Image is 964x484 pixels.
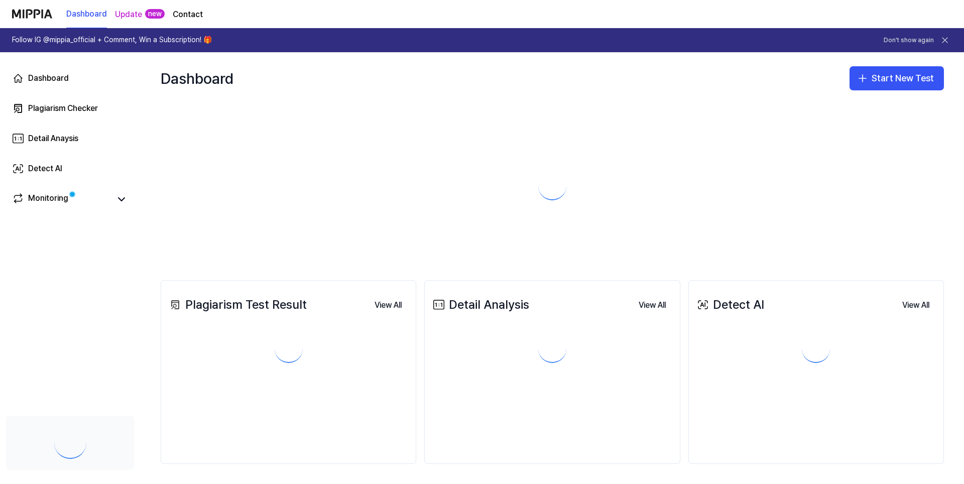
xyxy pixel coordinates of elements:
[28,163,62,175] div: Detect AI
[66,1,107,28] a: Dashboard
[884,36,934,45] button: Don't show again
[894,295,937,315] button: View All
[6,157,135,181] a: Detect AI
[28,192,68,206] div: Monitoring
[6,96,135,120] a: Plagiarism Checker
[12,35,212,45] h1: Follow IG @mippia_official + Comment, Win a Subscription! 🎁
[173,9,203,21] a: Contact
[115,9,142,21] a: Update
[367,295,410,315] button: View All
[6,127,135,151] a: Detail Anaysis
[12,192,110,206] a: Monitoring
[631,295,674,315] button: View All
[28,102,98,114] div: Plagiarism Checker
[145,9,165,19] div: new
[28,72,69,84] div: Dashboard
[167,295,307,314] div: Plagiarism Test Result
[695,295,764,314] div: Detect AI
[161,62,233,94] div: Dashboard
[850,66,944,90] button: Start New Test
[894,294,937,315] a: View All
[367,294,410,315] a: View All
[431,295,529,314] div: Detail Analysis
[6,66,135,90] a: Dashboard
[631,294,674,315] a: View All
[28,133,78,145] div: Detail Anaysis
